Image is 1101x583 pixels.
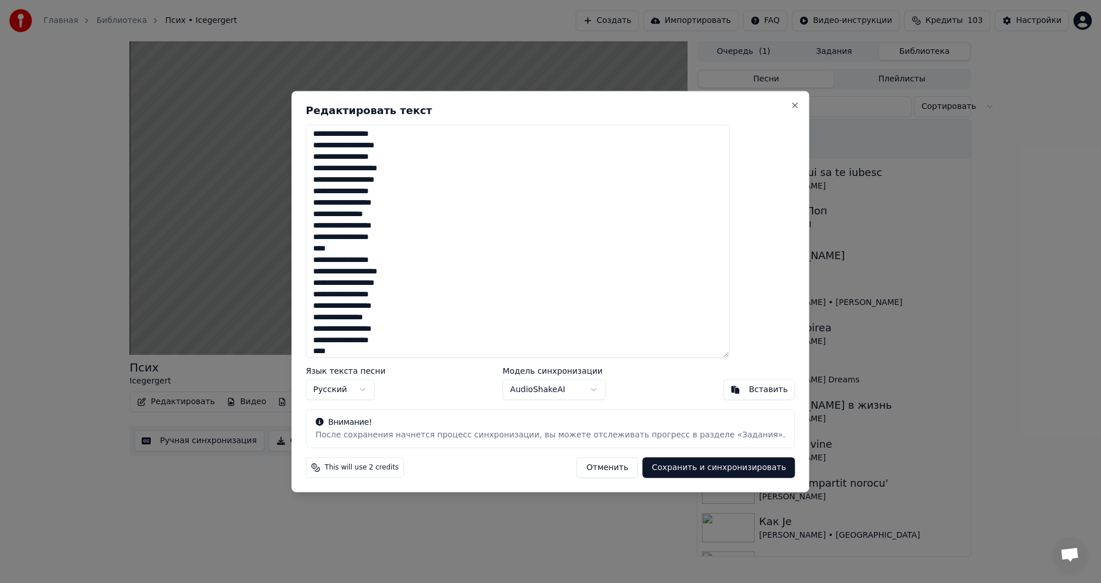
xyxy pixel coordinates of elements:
div: Вставить [749,384,788,396]
h2: Редактировать текст [306,105,795,115]
label: Язык текста песни [306,367,385,375]
label: Модель синхронизации [503,367,606,375]
div: После сохранения начнется процесс синхронизации, вы можете отслеживать прогресс в разделе «Задания». [315,429,785,441]
span: This will use 2 credits [325,463,399,472]
button: Сохранить и синхронизировать [643,457,795,478]
button: Отменить [577,457,638,478]
button: Вставить [723,379,795,400]
div: Внимание! [315,417,785,428]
